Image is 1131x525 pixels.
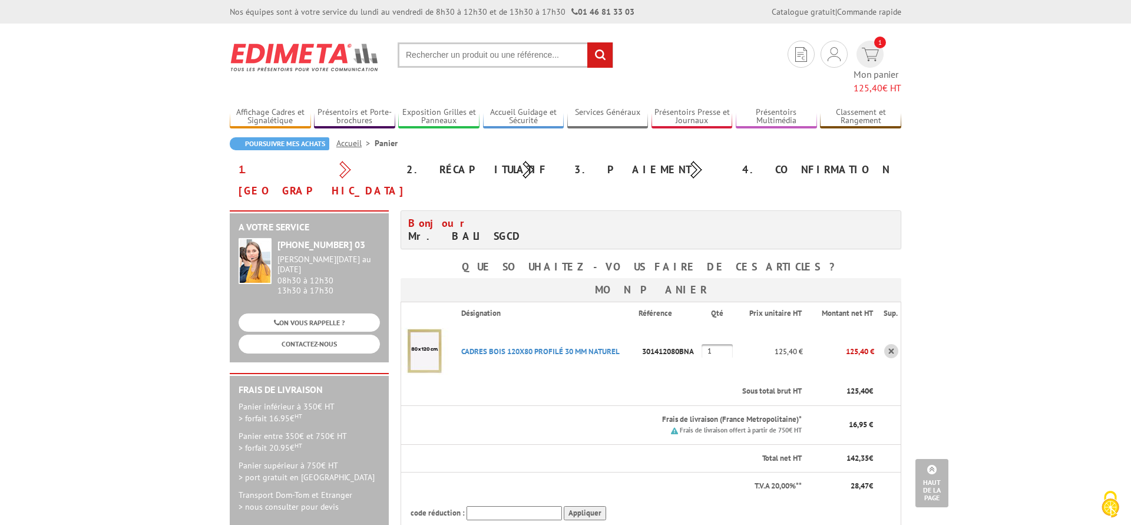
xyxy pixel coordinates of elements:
p: Panier entre 350€ et 750€ HT [239,430,380,454]
span: 28,47 [851,481,869,491]
div: 1. [GEOGRAPHIC_DATA] [230,159,398,202]
img: CADRES BOIS 120X80 PROFILé 30 MM NATUREL [401,328,448,375]
strong: 01 46 81 33 03 [571,6,634,17]
a: CADRES BOIS 120X80 PROFILé 30 MM NATUREL [461,346,620,356]
img: picto.png [671,427,678,434]
b: Que souhaitez-vous faire de ces articles ? [462,260,841,273]
p: 301412080BNA [639,341,702,362]
div: Nos équipes sont à votre service du lundi au vendredi de 8h30 à 12h30 et de 13h30 à 17h30 [230,6,634,18]
a: Haut de la page [915,459,948,507]
a: Accueil [336,138,375,148]
div: 4. Confirmation [733,159,901,180]
small: Frais de livraison offert à partir de 750€ HT [680,426,802,434]
p: Panier supérieur à 750€ HT [239,460,380,483]
input: Appliquer [564,506,606,521]
h2: Frais de Livraison [239,385,380,395]
a: Commande rapide [837,6,901,17]
button: Cookies (fenêtre modale) [1090,485,1131,525]
span: > forfait 16.95€ [239,413,302,424]
a: Exposition Grilles et Panneaux [398,107,479,127]
p: € [812,386,873,397]
span: 16,95 € [849,420,873,430]
p: 125,40 € [735,341,803,362]
div: [PERSON_NAME][DATE] au [DATE] [277,255,380,275]
img: devis rapide [795,47,807,62]
a: Accueil Guidage et Sécurité [483,107,564,127]
span: > port gratuit en [GEOGRAPHIC_DATA] [239,472,375,483]
p: Montant net HT [812,308,873,319]
p: Total net HT [411,453,802,464]
p: Frais de livraison (France Metropolitaine)* [461,414,802,425]
p: Panier inférieur à 350€ HT [239,401,380,424]
th: Désignation [452,302,639,325]
a: devis rapide 1 Mon panier 125,40€ HT [854,41,901,95]
span: 1 [874,37,886,48]
h3: Mon panier [401,278,901,302]
p: € [812,453,873,464]
sup: HT [295,412,302,420]
img: widget-service.jpg [239,238,272,284]
a: Affichage Cadres et Signalétique [230,107,311,127]
p: € [812,481,873,492]
span: 125,40 [854,82,882,94]
a: Présentoirs et Porte-brochures [314,107,395,127]
span: Bonjour [408,216,471,230]
input: Rechercher un produit ou une référence... [398,42,613,68]
img: Edimeta [230,35,380,79]
p: Transport Dom-Tom et Etranger [239,489,380,513]
a: Présentoirs Multimédia [736,107,817,127]
span: code réduction : [411,508,465,518]
span: > forfait 20.95€ [239,443,302,453]
a: Poursuivre mes achats [230,137,329,150]
input: rechercher [587,42,613,68]
th: Sous total brut HT [452,378,803,405]
strong: [PHONE_NUMBER] 03 [277,239,365,250]
sup: HT [295,441,302,450]
span: 142,35 [846,453,869,463]
p: 125,40 € [803,341,874,362]
a: Présentoirs Presse et Journaux [652,107,733,127]
img: devis rapide [828,47,841,61]
span: Mon panier [854,68,901,95]
h4: Mr. BALI SGCD [408,217,642,243]
div: 3. Paiement [565,159,733,180]
img: Cookies (fenêtre modale) [1096,490,1125,519]
span: € HT [854,81,901,95]
p: Prix unitaire HT [745,308,802,319]
span: > nous consulter pour devis [239,501,339,512]
li: Panier [375,137,398,149]
div: | [772,6,901,18]
div: 08h30 à 12h30 13h30 à 17h30 [277,255,380,295]
a: Services Généraux [567,107,649,127]
a: CONTACTEZ-NOUS [239,335,380,353]
p: T.V.A 20,00%** [411,481,802,492]
a: Classement et Rangement [820,107,901,127]
a: Catalogue gratuit [772,6,835,17]
div: 2. Récapitulatif [398,159,565,180]
img: devis rapide [862,48,879,61]
th: Sup. [874,302,901,325]
th: Qté [702,302,735,325]
h2: A votre service [239,222,380,233]
span: 125,40 [846,386,869,396]
p: Référence [639,308,700,319]
a: ON VOUS RAPPELLE ? [239,313,380,332]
